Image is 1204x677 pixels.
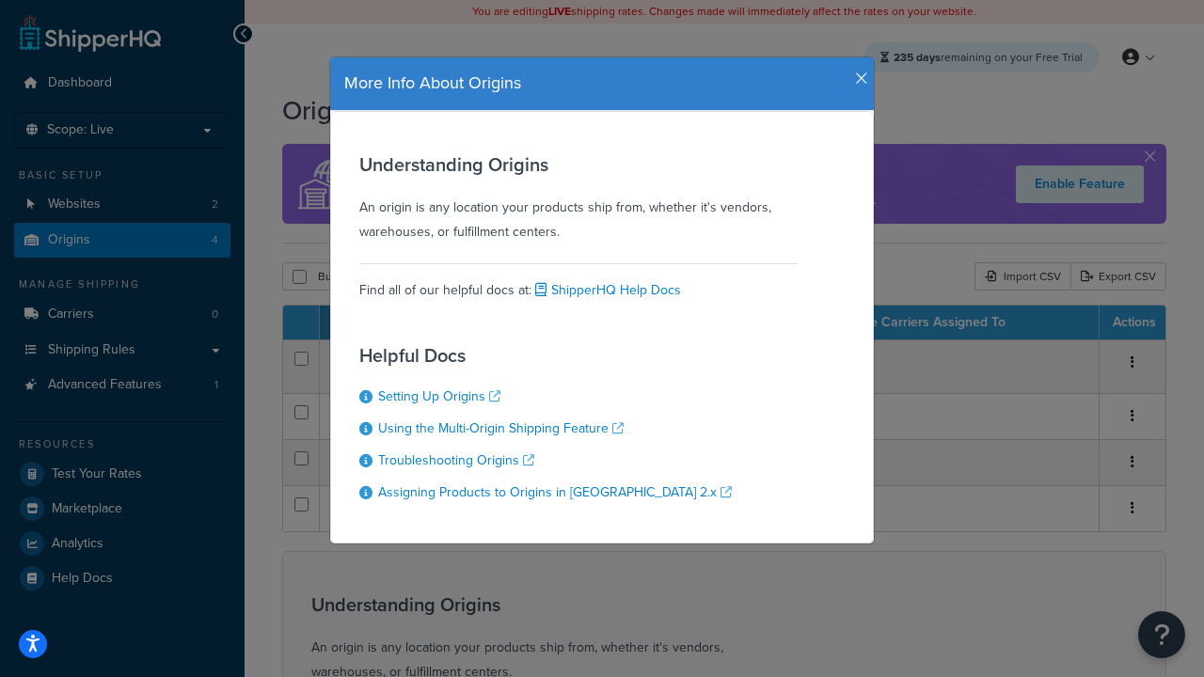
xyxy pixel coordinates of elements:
[378,482,732,502] a: Assigning Products to Origins in [GEOGRAPHIC_DATA] 2.x
[359,345,732,366] h3: Helpful Docs
[531,280,681,300] a: ShipperHQ Help Docs
[378,418,624,438] a: Using the Multi-Origin Shipping Feature
[378,450,534,470] a: Troubleshooting Origins
[378,386,500,406] a: Setting Up Origins
[359,154,798,244] div: An origin is any location your products ship from, whether it's vendors, warehouses, or fulfillme...
[344,71,860,96] h4: More Info About Origins
[359,154,798,175] h3: Understanding Origins
[359,263,798,303] div: Find all of our helpful docs at:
